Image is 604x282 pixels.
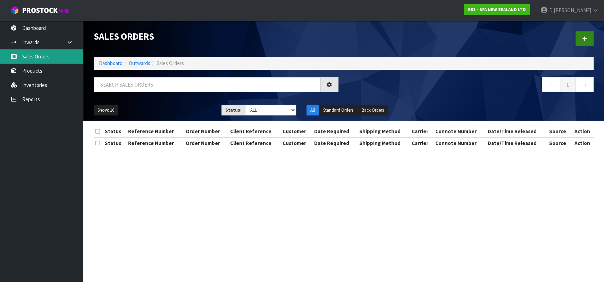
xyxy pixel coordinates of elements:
[228,137,280,148] th: Client Reference
[184,137,228,148] th: Order Number
[486,126,547,137] th: Date/Time Released
[103,137,126,148] th: Status
[560,77,576,92] a: 1
[126,137,184,148] th: Reference Number
[99,60,123,66] a: Dashboard
[486,137,547,148] th: Date/Time Released
[410,126,434,137] th: Carrier
[10,6,19,15] img: cube-alt.png
[281,137,312,148] th: Customer
[312,137,358,148] th: Date Required
[549,7,553,14] span: D
[94,77,320,92] input: Search sales orders
[547,126,571,137] th: Source
[22,6,58,15] span: ProStock
[410,137,434,148] th: Carrier
[575,77,594,92] a: →
[225,107,242,113] strong: Status:
[312,126,358,137] th: Date Required
[228,126,280,137] th: Client Reference
[157,60,184,66] span: Sales Orders
[94,31,338,41] h1: Sales Orders
[571,126,594,137] th: Action
[349,77,594,94] nav: Page navigation
[542,77,560,92] a: ←
[103,126,126,137] th: Status
[94,105,118,116] button: Show: 10
[434,137,486,148] th: Connote Number
[281,126,312,137] th: Customer
[126,126,184,137] th: Reference Number
[129,60,150,66] a: Outwards
[319,105,357,116] button: Standard Orders
[468,7,526,13] strong: S01 - SFA NEW ZEALAND LTD
[307,105,319,116] button: All
[434,126,486,137] th: Connote Number
[358,105,388,116] button: Back Orders
[358,126,410,137] th: Shipping Method
[571,137,594,148] th: Action
[554,7,591,14] span: [PERSON_NAME]
[59,8,70,14] small: WMS
[358,137,410,148] th: Shipping Method
[184,126,228,137] th: Order Number
[547,137,571,148] th: Source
